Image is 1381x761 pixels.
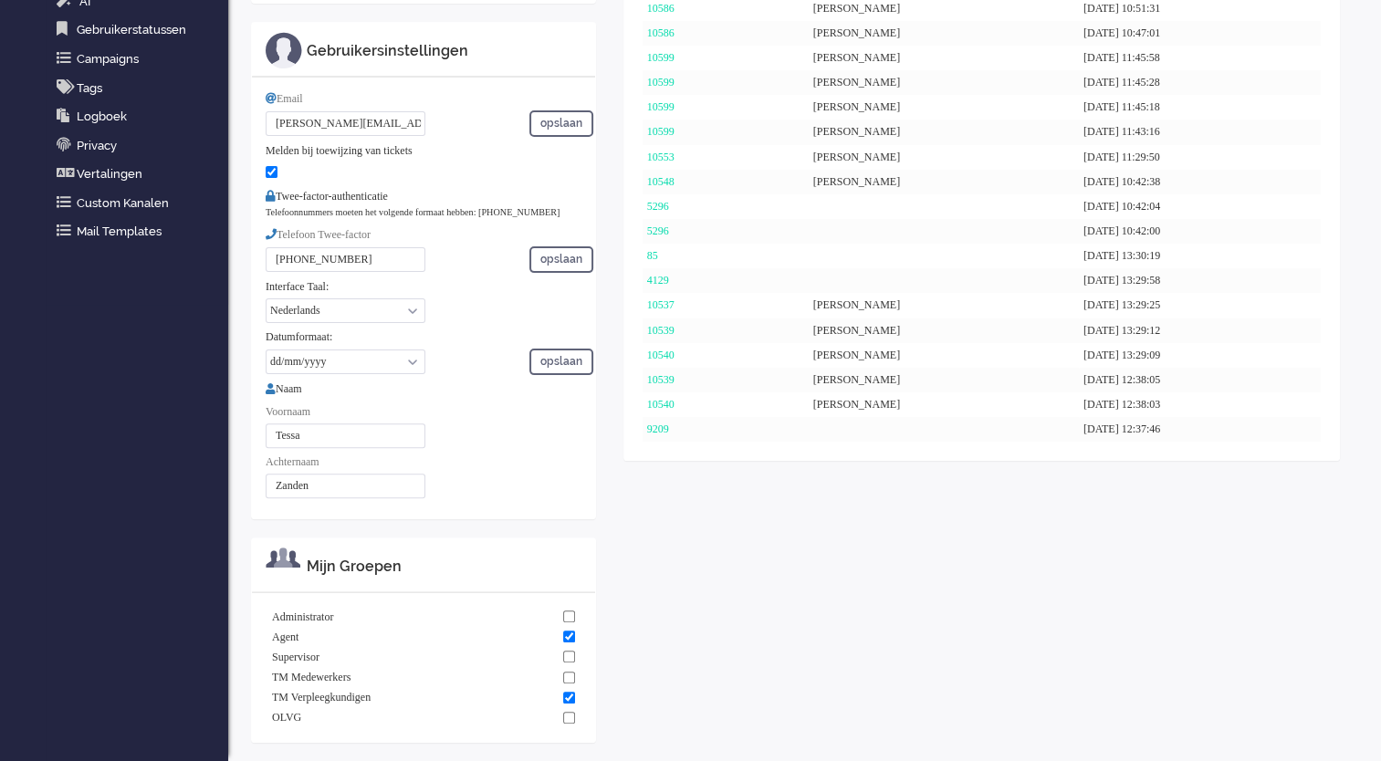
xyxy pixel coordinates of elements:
div: Email [266,91,581,107]
div: Naam [266,381,581,397]
a: 10586 [647,2,675,15]
a: 10599 [647,100,675,113]
div: [DATE] 12:38:03 [1079,392,1321,417]
div: [PERSON_NAME] [809,343,1079,368]
div: [PERSON_NAME] [809,293,1079,318]
div: [DATE] 11:45:58 [1079,46,1321,70]
div: [DATE] 13:29:25 [1079,293,1321,318]
div: [DATE] 13:29:12 [1079,318,1321,343]
div: Telefoon Twee-factor [266,227,581,243]
div: [PERSON_NAME] [809,120,1079,144]
div: [DATE] 10:42:04 [1079,194,1321,219]
div: [DATE] 13:29:09 [1079,343,1321,368]
div: [DATE] 12:37:46 [1079,417,1321,442]
a: Tags [53,78,228,98]
div: Datumformaat: [266,329,581,345]
a: 85 [647,249,658,262]
div: [DATE] 10:42:38 [1079,170,1321,194]
button: opslaan [529,349,593,375]
a: 10540 [647,349,675,361]
div: [DATE] 13:29:58 [1079,268,1321,293]
a: Privacy [53,135,228,155]
a: 10553 [647,151,675,163]
div: [PERSON_NAME] [809,46,1079,70]
div: [PERSON_NAME] [809,70,1079,95]
a: 10599 [647,51,675,64]
div: [PERSON_NAME] [809,95,1079,120]
button: opslaan [529,110,593,137]
div: [DATE] 11:43:16 [1079,120,1321,144]
a: 10539 [647,373,675,386]
a: 10537 [647,298,675,311]
a: 9209 [647,422,669,435]
div: [PERSON_NAME] [809,318,1079,343]
div: [PERSON_NAME] [809,170,1079,194]
a: Gebruikerstatussen [53,19,228,39]
div: [PERSON_NAME] [809,21,1079,46]
span: Achternaam [266,455,319,468]
a: 4129 [647,274,669,287]
div: Interface Taal: [266,279,581,295]
img: ic_m_profile.svg [266,32,302,68]
div: [PERSON_NAME] [809,368,1079,392]
span: Administrator [272,610,333,625]
a: 10540 [647,398,675,411]
div: Twee-factor-authenticatie [266,189,581,204]
span: Supervisor [272,650,319,665]
div: [DATE] 11:45:18 [1079,95,1321,120]
div: [DATE] 12:38:05 [1079,368,1321,392]
div: [DATE] 13:30:19 [1079,244,1321,268]
a: 10599 [647,76,675,89]
div: Gebruikersinstellingen [307,41,581,62]
a: 5296 [647,200,669,213]
span: OLVG [272,710,301,725]
small: Telefoonnummers moeten het volgende formaat hebben: [PHONE_NUMBER] [266,207,560,217]
a: 10548 [647,175,675,188]
a: Campaigns [53,48,228,68]
span: Agent [272,630,298,645]
div: [DATE] 10:42:00 [1079,219,1321,244]
div: [PERSON_NAME] [809,392,1079,417]
span: TM Verpleegkundigen [272,690,371,705]
a: Mail Templates [53,221,228,241]
a: 10599 [647,125,675,138]
div: [PERSON_NAME] [809,145,1079,170]
img: ic_m_group.svg [266,547,300,568]
div: [DATE] 10:47:01 [1079,21,1321,46]
button: opslaan [529,246,593,273]
a: Logboek [53,106,228,126]
span: TM Medewerkers [272,670,350,685]
div: Mijn Groepen [307,557,581,578]
span: Voornaam [266,405,310,418]
a: 10539 [647,324,675,337]
a: 5296 [647,224,669,237]
div: [DATE] 11:45:28 [1079,70,1321,95]
div: Melden bij toewijzing van tickets [266,143,581,159]
a: Vertalingen [53,163,228,183]
div: [DATE] 11:29:50 [1079,145,1321,170]
a: Custom Kanalen [53,193,228,213]
a: 10586 [647,26,675,39]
